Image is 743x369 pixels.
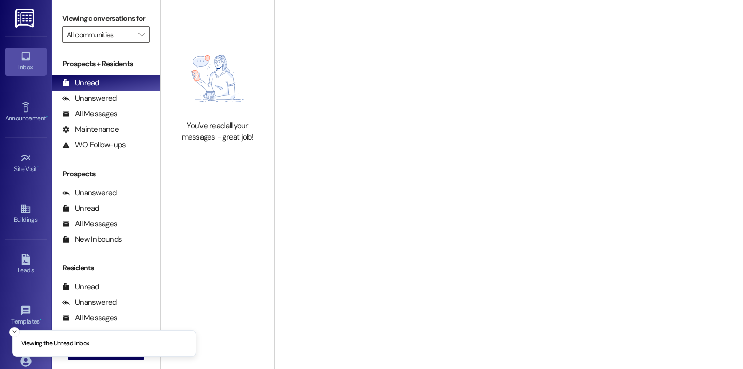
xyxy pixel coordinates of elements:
[62,10,150,26] label: Viewing conversations for
[62,109,117,119] div: All Messages
[37,164,39,171] span: •
[5,251,47,279] a: Leads
[67,26,133,43] input: All communities
[62,188,117,198] div: Unanswered
[15,9,36,28] img: ResiDesk Logo
[5,48,47,75] a: Inbox
[5,149,47,177] a: Site Visit •
[62,297,117,308] div: Unanswered
[9,327,20,337] button: Close toast
[172,42,263,116] img: empty-state
[52,58,160,69] div: Prospects + Residents
[62,78,99,88] div: Unread
[62,234,122,245] div: New Inbounds
[62,93,117,104] div: Unanswered
[52,263,160,273] div: Residents
[62,124,119,135] div: Maintenance
[5,302,47,330] a: Templates •
[40,316,41,324] span: •
[46,113,48,120] span: •
[62,313,117,324] div: All Messages
[62,282,99,293] div: Unread
[62,203,99,214] div: Unread
[138,30,144,39] i: 
[172,120,263,143] div: You've read all your messages - great job!
[5,200,47,228] a: Buildings
[62,140,126,150] div: WO Follow-ups
[21,339,89,348] p: Viewing the Unread inbox
[62,219,117,229] div: All Messages
[52,168,160,179] div: Prospects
